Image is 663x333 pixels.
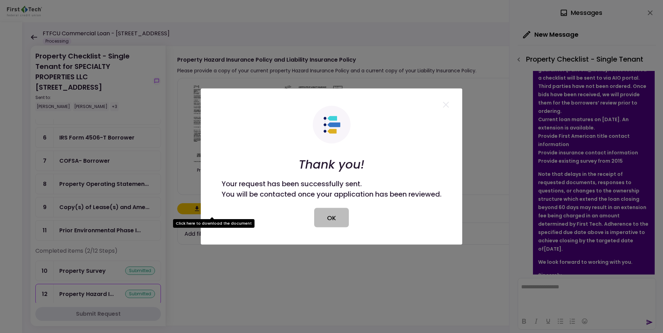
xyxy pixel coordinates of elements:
div: Click here to download the document [173,219,255,228]
div: You will be contacted once your application has been reviewed. [222,189,441,199]
body: Rich Text Area. Press ALT-0 for help. [3,6,135,12]
h2: Thank you! [299,156,364,173]
div: Your request has been successfully sent. [222,179,441,189]
button: OK [314,208,349,227]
